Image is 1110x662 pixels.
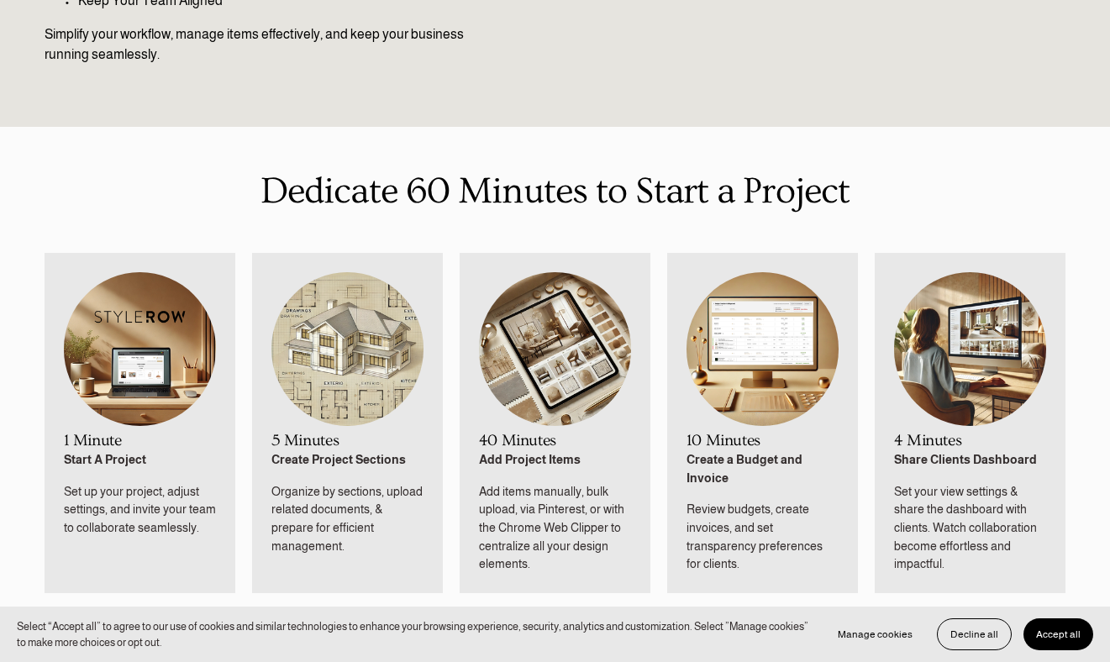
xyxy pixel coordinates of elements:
button: Manage cookies [825,618,925,650]
span: Manage cookies [838,628,913,640]
span: Decline all [950,628,998,640]
strong: Start A Project [64,453,146,466]
p: Review budgets, create invoices, and set transparency preferences for clients. [687,501,839,574]
h2: 40 Minutes [479,432,632,449]
h2: 1 Minute [64,432,217,449]
h2: 5 Minutes [271,432,424,449]
h2: 4 Minutes [894,432,1047,449]
h2: 10 Minutes [687,432,839,449]
p: Set your view settings & share the dashboard with clients. Watch collaboration become effortless ... [894,483,1047,574]
button: Accept all [1023,618,1093,650]
p: Simplify your workflow, manage items effectively, and keep your business running seamlessly. [45,24,465,65]
strong: Share Clients Dashboard [894,453,1037,466]
p: Set up your project, adjust settings, and invite your team to collaborate seamlessly. [64,483,217,538]
p: Add items manually, bulk upload, via Pinterest, or with the Chrome Web Clipper to centralize all ... [479,483,632,574]
strong: Create a Budget and Invoice [687,453,805,485]
button: Decline all [937,618,1012,650]
p: Organize by sections, upload related documents, & prepare for efficient management. [271,483,424,556]
strong: Create Project Sections [271,453,406,466]
span: Accept all [1036,628,1081,640]
p: Select “Accept all” to agree to our use of cookies and similar technologies to enhance your brows... [17,618,808,651]
strong: Add Project Items [479,453,581,466]
p: Dedicate 60 Minutes to Start a Project [45,164,1065,220]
